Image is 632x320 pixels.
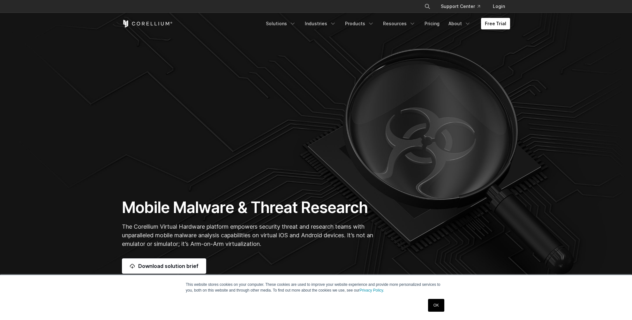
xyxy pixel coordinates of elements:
[262,18,510,29] div: Navigation Menu
[122,198,376,217] h1: Mobile Malware & Threat Research
[488,1,510,12] a: Login
[122,223,373,247] span: The Corellium Virtual Hardware platform empowers security threat and research teams with unparall...
[445,18,475,29] a: About
[301,18,340,29] a: Industries
[436,1,485,12] a: Support Center
[186,282,446,293] p: This website stores cookies on your computer. These cookies are used to improve your website expe...
[417,1,510,12] div: Navigation Menu
[122,258,206,274] a: Download solution brief
[428,299,444,312] a: OK
[122,20,173,27] a: Corellium Home
[421,18,443,29] a: Pricing
[481,18,510,29] a: Free Trial
[379,18,419,29] a: Resources
[422,1,433,12] button: Search
[341,18,378,29] a: Products
[262,18,300,29] a: Solutions
[359,288,384,293] a: Privacy Policy.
